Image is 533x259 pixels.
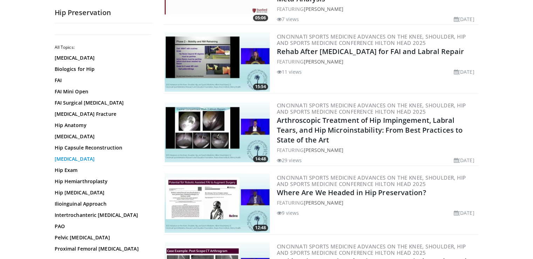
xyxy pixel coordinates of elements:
div: FEATURING [277,58,477,65]
li: 29 views [277,157,302,164]
a: FAI Mini Open [55,88,149,95]
a: [MEDICAL_DATA] [55,155,149,162]
a: Pelvic [MEDICAL_DATA] [55,234,149,241]
img: 418e1a44-4cdb-4620-8486-10b220e70ead.300x170_q85_crop-smart_upscale.jpg [165,173,270,233]
a: Hip Exam [55,167,149,174]
a: Cincinnati Sports Medicine Advances on the Knee, Shoulder, Hip and Sports Medicine Conference Hil... [277,102,466,115]
a: Hip [MEDICAL_DATA] [55,189,149,196]
a: 14:48 [165,102,270,162]
a: 15:54 [165,32,270,92]
h2: Hip Preservation [55,8,153,17]
a: [PERSON_NAME] [303,58,343,65]
a: [PERSON_NAME] [303,147,343,153]
img: 2bb5f3ce-6797-4272-9fd8-fd7239efc484.300x170_q85_crop-smart_upscale.jpg [165,102,270,162]
a: [MEDICAL_DATA] [55,54,149,61]
li: [DATE] [454,209,474,217]
a: Intertrochanteric [MEDICAL_DATA] [55,212,149,219]
a: [PERSON_NAME] [303,6,343,12]
a: [MEDICAL_DATA] [55,133,149,140]
a: Rehab After [MEDICAL_DATA] for FAI and Labral Repair [277,47,464,56]
a: Hip Capsule Reconstruction [55,144,149,151]
a: [PERSON_NAME] [303,199,343,206]
div: FEATURING [277,199,477,206]
div: FEATURING [277,146,477,154]
span: 05:06 [253,15,268,21]
li: [DATE] [454,15,474,23]
a: Cincinnati Sports Medicine Advances on the Knee, Shoulder, Hip and Sports Medicine Conference Hil... [277,174,466,187]
li: [DATE] [454,157,474,164]
a: PAO [55,223,149,230]
li: [DATE] [454,68,474,75]
div: FEATURING [277,5,477,13]
span: 14:48 [253,156,268,162]
a: Biologics for Hip [55,66,149,73]
li: 7 views [277,15,299,23]
li: 9 views [277,209,299,217]
a: Ilioinguinal Approach [55,200,149,207]
a: 12:48 [165,173,270,233]
a: Cincinnati Sports Medicine Advances on the Knee, Shoulder, Hip and Sports Medicine Conference Hil... [277,243,466,256]
a: FAI Surgical [MEDICAL_DATA] [55,99,149,106]
a: [MEDICAL_DATA] Fracture [55,111,149,118]
a: Hip Hemiarthroplasty [55,178,149,185]
a: Arthroscopic Treatment of Hip Impingement, Labral Tears, and Hip Microinstability: From Best Prac... [277,115,463,145]
span: 12:48 [253,225,268,231]
img: 93c56dc0-f2aa-4851-860e-8aae00fcf94e.300x170_q85_crop-smart_upscale.jpg [165,32,270,92]
h2: All Topics: [55,45,151,50]
a: Proximal Femoral [MEDICAL_DATA] [55,245,149,252]
span: 15:54 [253,84,268,90]
li: 11 views [277,68,302,75]
a: Hip Anatomy [55,122,149,129]
a: Cincinnati Sports Medicine Advances on the Knee, Shoulder, Hip and Sports Medicine Conference Hil... [277,33,466,46]
a: FAI [55,77,149,84]
a: Where Are We Headed in Hip Preservation? [277,188,426,197]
